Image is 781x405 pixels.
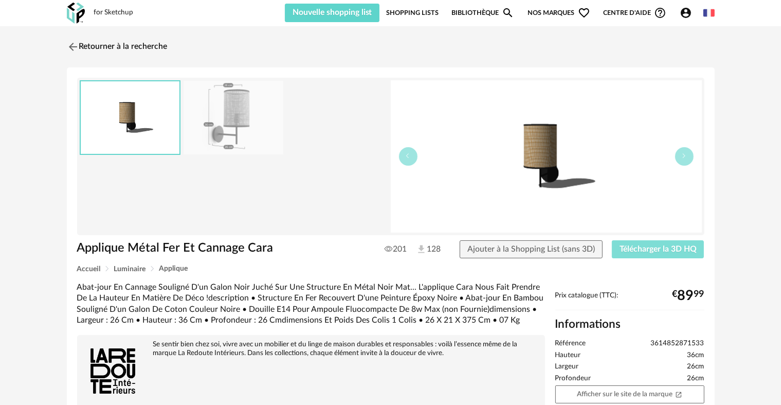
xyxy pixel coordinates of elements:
h2: Informations [555,317,704,332]
span: 3614852871533 [651,339,704,348]
button: Télécharger la 3D HQ [612,240,704,259]
span: 26cm [687,374,704,383]
span: 201 [385,244,407,254]
img: svg+xml;base64,PHN2ZyB3aWR0aD0iMjQiIGhlaWdodD0iMjQiIHZpZXdCb3g9IjAgMCAyNCAyNCIgZmlsbD0ibm9uZSIgeG... [67,41,79,53]
button: Nouvelle shopping list [285,4,380,22]
span: Account Circle icon [680,7,697,19]
span: Magnify icon [502,7,514,19]
span: Account Circle icon [680,7,692,19]
div: Abat-jour En Cannage Souligné D'un Galon Noir Juché Sur Une Structure En Métal Noir Mat... L'appl... [77,282,545,326]
img: fr [703,7,715,19]
span: 36cm [687,351,704,360]
span: Ajouter à la Shopping List (sans 3D) [467,245,595,253]
span: 26cm [687,362,704,372]
a: Retourner à la recherche [67,36,168,58]
span: 128 [416,244,441,255]
span: Luminaire [114,266,146,273]
button: Ajouter à la Shopping List (sans 3D) [460,240,603,259]
a: Afficher sur le site de la marqueOpen In New icon [555,385,704,403]
a: BibliothèqueMagnify icon [451,4,514,22]
span: 89 [678,292,694,300]
img: Téléchargements [416,244,427,255]
img: cca392fd248c3b4991492675de3f7a73.jpg [184,81,283,154]
span: Référence [555,339,586,348]
div: € 99 [673,292,704,300]
img: brand logo [82,340,144,402]
div: Se sentir bien chez soi, vivre avec un mobilier et du linge de maison durables et responsables : ... [82,340,540,358]
span: Help Circle Outline icon [654,7,666,19]
div: for Sketchup [94,8,134,17]
span: Accueil [77,266,101,273]
img: OXP [67,3,85,24]
span: Applique [159,265,188,272]
img: thumbnail.png [391,80,702,233]
div: Prix catalogue (TTC): [555,291,704,310]
span: Largeur [555,362,579,372]
div: Breadcrumb [77,265,704,273]
span: Télécharger la 3D HQ [620,245,697,253]
h1: Applique Métal Fer Et Cannage Cara [77,240,333,256]
span: Profondeur [555,374,591,383]
img: thumbnail.png [81,81,179,154]
span: Nouvelle shopping list [293,8,372,16]
span: Hauteur [555,351,581,360]
span: Centre d'aideHelp Circle Outline icon [603,7,666,19]
a: Shopping Lists [386,4,439,22]
span: Nos marques [528,4,590,22]
span: Open In New icon [675,390,682,397]
span: Heart Outline icon [578,7,590,19]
